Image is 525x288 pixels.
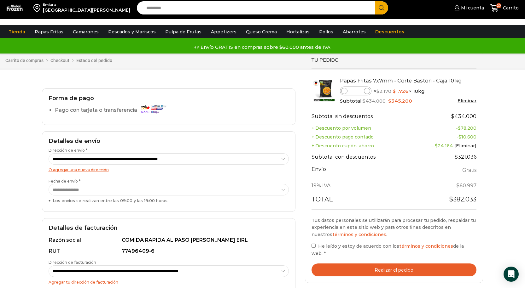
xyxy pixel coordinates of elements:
span: 20 [496,3,501,8]
th: + Descuento por volumen [312,124,410,133]
td: - [410,124,477,133]
a: Descuentos [372,26,407,38]
a: Mi cuenta [453,2,484,14]
a: 20 Carrito [490,1,519,15]
span: $ [363,98,365,104]
input: Product quantity [347,87,364,95]
th: + Descuento pago contado [312,133,410,141]
select: Dirección de facturación [49,265,289,277]
span: $ [449,195,453,203]
bdi: 1.726 [393,88,408,94]
span: He leído y estoy de acuerdo con los de la web. [312,243,464,256]
div: Los envíos se realizan entre las 09:00 y las 19:00 horas. [49,198,289,204]
bdi: 321.036 [455,154,476,160]
div: RUT [49,248,121,255]
th: Subtotal sin descuentos [312,108,410,124]
a: Eliminar [458,98,476,104]
span: $ [388,98,391,104]
input: He leído y estoy de acuerdo con lostérminos y condicionesde la web. * [312,244,316,248]
bdi: 434.000 [363,98,386,104]
span: $ [455,154,458,160]
bdi: 78.200 [458,125,476,131]
a: Camarones [70,26,102,38]
td: - [410,133,477,141]
span: 24.164 [435,143,453,149]
div: Enviar a [43,3,130,7]
button: Search button [375,1,388,14]
span: Tu pedido [312,57,339,64]
span: $ [458,125,461,131]
a: Abarrotes [340,26,369,38]
span: Mi cuenta [459,5,484,11]
span: $ [458,134,461,140]
span: 60.997 [456,183,476,189]
span: Carrito [501,5,519,11]
label: Gratis [462,166,476,175]
th: + Descuento cupón: ahorro [312,141,410,150]
a: términos y condiciones [399,243,453,249]
select: Dirección de envío * [49,153,289,165]
th: Subtotal con descuentos [312,150,410,165]
div: Open Intercom Messenger [504,267,519,282]
select: Fecha de envío * Los envíos se realizan entre las 09:00 y las 19:00 horas. [49,184,289,195]
img: address-field-icon.svg [33,3,43,13]
a: Queso Crema [243,26,280,38]
th: 19% IVA [312,178,410,193]
div: × × 10kg [340,87,477,95]
th: Total [312,193,410,209]
a: Papas Fritas [32,26,67,38]
a: Carrito de compras [5,58,44,64]
td: -- [410,141,477,150]
span: $ [376,88,379,94]
label: Dirección de envío * [49,148,289,165]
div: COMIDA RAPIDA AL PASO [PERSON_NAME] EIRL [122,237,285,244]
a: términos y condiciones [332,232,386,237]
a: Appetizers [208,26,240,38]
h2: Detalles de facturación [49,225,289,232]
a: [Eliminar] [454,143,476,149]
h2: Forma de pago [49,95,289,102]
span: $ [393,88,396,94]
label: Dirección de facturación [49,260,289,277]
a: Pollos [316,26,336,38]
a: Tienda [5,26,28,38]
span: $ [456,183,459,189]
a: Pulpa de Frutas [162,26,205,38]
h2: Detalles de envío [49,138,289,145]
bdi: 382.033 [449,195,476,203]
bdi: 434.000 [451,113,476,119]
label: Fecha de envío * [49,178,289,204]
div: Subtotal: [340,98,477,104]
a: O agregar una nueva dirección [49,167,109,172]
div: [GEOGRAPHIC_DATA][PERSON_NAME] [43,7,130,13]
span: $ [435,143,438,149]
abbr: requerido [324,251,326,256]
p: Tus datos personales se utilizarán para procesar tu pedido, respaldar tu experiencia en este siti... [312,217,477,238]
div: 77496409-6 [122,248,285,255]
a: Papas Fritas 7x7mm - Corte Bastón - Caja 10 kg [340,78,462,84]
bdi: 345.200 [388,98,412,104]
a: Pescados y Mariscos [105,26,159,38]
div: Razón social [49,237,121,244]
bdi: 2.170 [376,88,391,94]
label: Pago con tarjeta o transferencia [55,105,169,116]
span: $ [451,113,454,119]
a: Agregar tu dirección de facturación [49,280,118,285]
bdi: 10.600 [458,134,476,140]
button: Realizar el pedido [312,263,477,276]
img: Pago con tarjeta o transferencia [139,104,167,115]
a: Hortalizas [283,26,313,38]
th: Envío [312,165,410,179]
